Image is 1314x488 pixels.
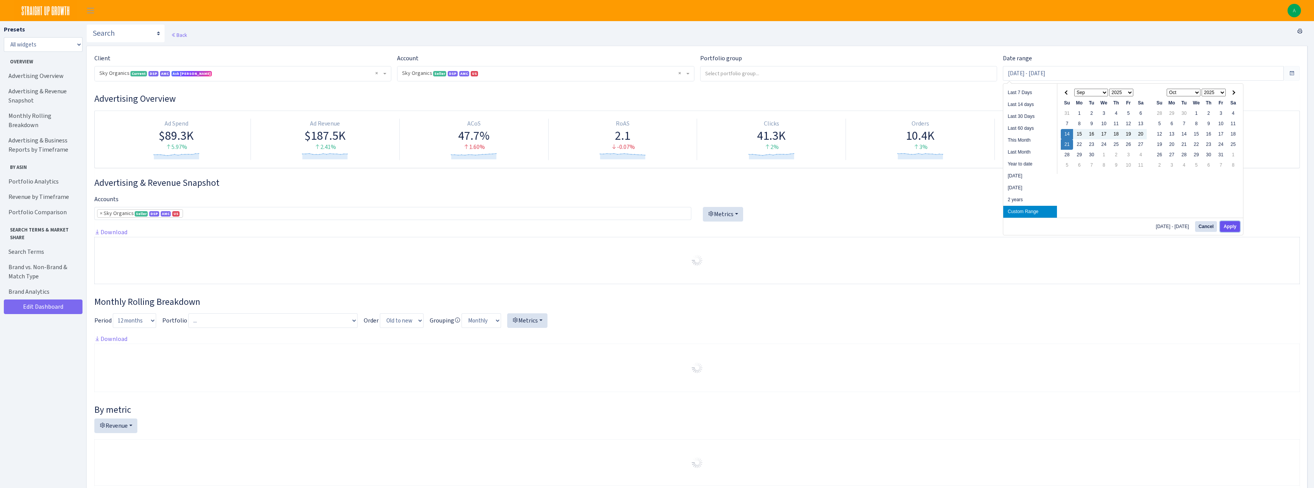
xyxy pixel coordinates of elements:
th: Sa [1134,98,1147,108]
a: Brand Analytics [4,284,81,299]
label: Order [364,316,379,325]
h3: Widget #2 [94,177,1300,189]
td: 28 [1061,150,1073,160]
span: By ASIN [4,160,80,171]
td: 26 [1153,150,1166,160]
td: 2 [1085,108,1098,119]
td: 6 [1073,160,1085,170]
th: Fr [1215,98,1227,108]
div: Clicks [700,119,842,128]
th: Fr [1122,98,1134,108]
td: 15 [1190,129,1202,139]
td: 2 [1202,108,1215,119]
td: 22 [1190,139,1202,150]
td: 2 [1153,160,1166,170]
td: 5 [1061,160,1073,170]
div: 2% [700,143,842,152]
td: 21 [1061,139,1073,150]
span: Seller [135,211,148,217]
li: This Month [1003,134,1057,146]
a: Edit Dashboard [4,299,82,314]
span: [DATE] - [DATE] [1156,224,1192,229]
div: Ad Revenue [254,119,396,128]
span: Current [130,71,147,76]
th: Th [1110,98,1122,108]
td: 24 [1215,139,1227,150]
td: 5 [1122,108,1134,119]
td: 25 [1110,139,1122,150]
li: 2 years [1003,194,1057,206]
label: Grouping [430,316,460,325]
h3: Widget #1 [94,93,1300,104]
button: Apply [1220,221,1240,232]
div: Ad Spend [106,119,247,128]
div: 5.97% [106,143,247,152]
a: Monthly Rolling Breakdown [4,108,81,133]
td: 1 [1073,108,1085,119]
a: A [1288,4,1301,17]
div: -0.07% [552,143,694,152]
td: 28 [1178,150,1190,160]
td: 5 [1153,119,1166,129]
button: Metrics [703,207,743,222]
img: Angela Sun [1288,4,1301,17]
td: 30 [1202,150,1215,160]
td: 26 [1122,139,1134,150]
th: We [1190,98,1202,108]
li: [DATE] [1003,170,1057,182]
a: Search Terms [4,244,81,260]
td: 10 [1215,119,1227,129]
label: Portfolio group [700,54,742,63]
span: × [100,210,102,217]
div: $187.5K [254,128,396,143]
td: 14 [1178,129,1190,139]
td: 22 [1073,139,1085,150]
th: Mo [1073,98,1085,108]
div: 0.27% [998,143,1140,152]
div: $89.3K [106,128,247,143]
td: 21 [1178,139,1190,150]
td: 4 [1134,150,1147,160]
a: Download [94,335,127,343]
td: 4 [1227,108,1239,119]
th: We [1098,98,1110,108]
td: 1 [1098,150,1110,160]
span: Sky Organics <span class="badge badge-success">Seller</span><span class="badge badge-primary">DSP... [402,69,684,77]
span: DSP [148,71,158,76]
div: 10.4K [849,128,991,143]
td: 23 [1085,139,1098,150]
td: 3 [1098,108,1110,119]
td: 7 [1061,119,1073,129]
span: AMC [459,71,469,76]
span: US [172,211,180,217]
td: 28 [1153,108,1166,119]
div: 22.40% [998,128,1140,143]
td: 13 [1166,129,1178,139]
li: [DATE] [1003,182,1057,194]
td: 20 [1134,129,1147,139]
span: Overview [4,55,80,65]
button: Metrics [507,313,547,328]
td: 2 [1110,150,1122,160]
span: Sky Organics <span class="badge badge-success">Current</span><span class="badge badge-primary">DS... [99,69,382,77]
span: Sky Organics <span class="badge badge-success">Seller</span><span class="badge badge-primary">DSP... [397,66,694,81]
th: Tu [1178,98,1190,108]
div: 47.7% [403,128,545,143]
td: 6 [1166,119,1178,129]
td: 8 [1073,119,1085,129]
th: Su [1153,98,1166,108]
label: Portfolio [162,316,187,325]
div: ACoS [403,119,545,128]
td: 29 [1073,150,1085,160]
td: 16 [1085,129,1098,139]
td: 8 [1098,160,1110,170]
th: Su [1061,98,1073,108]
a: Brand vs. Non-Brand & Match Type [4,260,81,284]
td: 18 [1110,129,1122,139]
td: 11 [1110,119,1122,129]
td: 27 [1134,139,1147,150]
td: 29 [1190,150,1202,160]
td: 12 [1153,129,1166,139]
td: 7 [1178,119,1190,129]
button: Revenue [94,419,137,433]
